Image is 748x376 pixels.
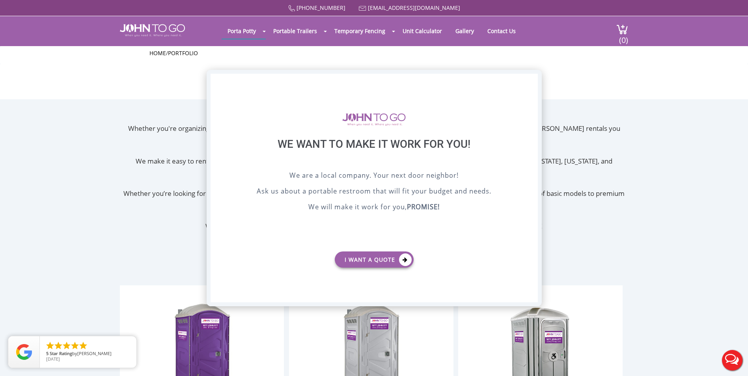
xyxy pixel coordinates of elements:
img: Review Rating [16,344,32,360]
p: We are a local company. Your next door neighbor! [230,170,518,182]
p: We will make it work for you, [230,202,518,214]
li:  [62,341,71,350]
div: We want to make it work for you! [230,138,518,170]
span: [DATE] [46,356,60,362]
button: Live Chat [716,344,748,376]
span: [PERSON_NAME] [77,350,112,356]
li:  [54,341,63,350]
b: PROMISE! [407,202,440,211]
span: by [46,351,130,357]
div: X [525,74,537,87]
p: Ask us about a portable restroom that will fit your budget and needs. [230,186,518,198]
img: logo of viptogo [342,113,406,126]
a: I want a Quote [335,251,414,268]
span: 5 [46,350,48,356]
li:  [45,341,55,350]
li:  [70,341,80,350]
li:  [78,341,88,350]
span: Star Rating [50,350,72,356]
